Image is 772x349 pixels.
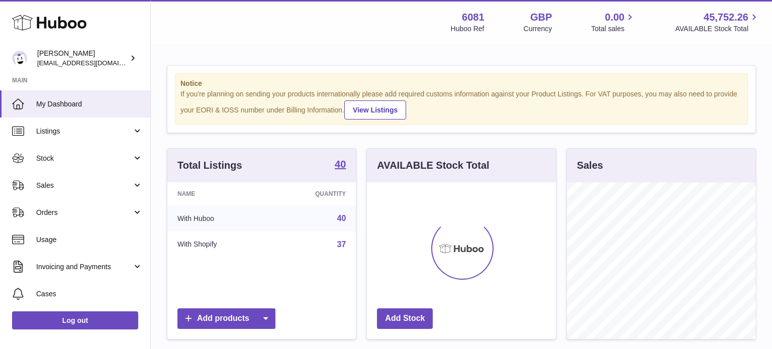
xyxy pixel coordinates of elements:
a: 0.00 Total sales [591,11,636,34]
img: hello@pogsheadphones.com [12,51,27,66]
span: AVAILABLE Stock Total [675,24,760,34]
a: 40 [337,214,346,222]
span: Orders [36,208,132,217]
div: If you're planning on sending your products internationally please add required customs informati... [180,89,742,120]
span: Usage [36,235,143,245]
h3: Total Listings [177,159,242,172]
td: With Shopify [167,231,269,258]
a: Add products [177,308,275,329]
th: Quantity [269,182,356,205]
strong: 6081 [462,11,485,24]
span: [EMAIL_ADDRESS][DOMAIN_NAME] [37,59,148,67]
h3: AVAILABLE Stock Total [377,159,489,172]
span: My Dashboard [36,99,143,109]
span: Stock [36,154,132,163]
strong: GBP [530,11,552,24]
span: 0.00 [605,11,625,24]
span: 45,752.26 [704,11,748,24]
h3: Sales [577,159,603,172]
a: 45,752.26 AVAILABLE Stock Total [675,11,760,34]
a: Add Stock [377,308,433,329]
strong: Notice [180,79,742,88]
div: Currency [524,24,552,34]
span: Sales [36,181,132,190]
span: Total sales [591,24,636,34]
span: Invoicing and Payments [36,262,132,272]
a: Log out [12,311,138,329]
td: With Huboo [167,205,269,231]
div: [PERSON_NAME] [37,49,128,68]
a: View Listings [344,100,406,120]
div: Huboo Ref [451,24,485,34]
strong: 40 [335,159,346,169]
a: 37 [337,240,346,249]
span: Listings [36,127,132,136]
span: Cases [36,289,143,299]
th: Name [167,182,269,205]
a: 40 [335,159,346,171]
